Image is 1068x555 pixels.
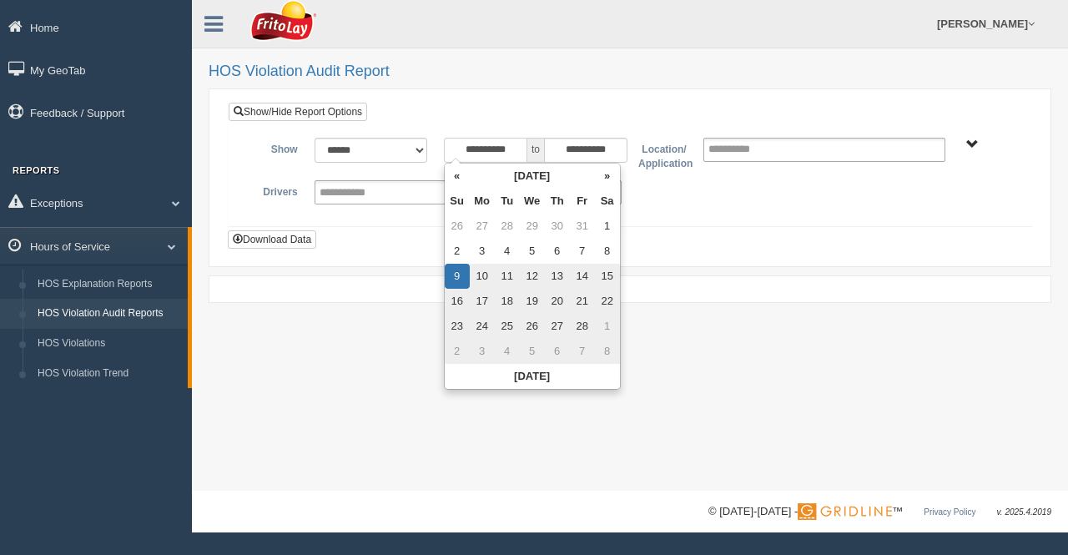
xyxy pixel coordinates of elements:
[570,264,595,289] td: 14
[997,507,1051,517] span: v. 2025.4.2019
[924,507,975,517] a: Privacy Policy
[445,314,470,339] td: 23
[545,339,570,364] td: 6
[495,289,520,314] td: 18
[241,138,306,158] label: Show
[595,314,620,339] td: 1
[520,264,545,289] td: 12
[570,214,595,239] td: 31
[595,164,620,189] th: »
[445,239,470,264] td: 2
[470,314,495,339] td: 24
[520,339,545,364] td: 5
[470,214,495,239] td: 27
[470,339,495,364] td: 3
[445,339,470,364] td: 2
[545,314,570,339] td: 27
[798,503,892,520] img: Gridline
[545,289,570,314] td: 20
[495,214,520,239] td: 28
[229,103,367,121] a: Show/Hide Report Options
[445,164,470,189] th: «
[495,314,520,339] td: 25
[495,239,520,264] td: 4
[470,164,595,189] th: [DATE]
[545,239,570,264] td: 6
[570,239,595,264] td: 7
[30,299,188,329] a: HOS Violation Audit Reports
[470,264,495,289] td: 10
[520,314,545,339] td: 26
[445,189,470,214] th: Su
[445,214,470,239] td: 26
[520,189,545,214] th: We
[495,339,520,364] td: 4
[595,289,620,314] td: 22
[209,63,1051,80] h2: HOS Violation Audit Report
[520,214,545,239] td: 29
[595,239,620,264] td: 8
[570,314,595,339] td: 28
[445,364,620,389] th: [DATE]
[630,138,695,172] label: Location/ Application
[527,138,544,163] span: to
[470,289,495,314] td: 17
[545,214,570,239] td: 30
[228,230,316,249] button: Download Data
[445,264,470,289] td: 9
[595,264,620,289] td: 15
[570,189,595,214] th: Fr
[495,264,520,289] td: 11
[30,359,188,389] a: HOS Violation Trend
[470,239,495,264] td: 3
[595,214,620,239] td: 1
[595,189,620,214] th: Sa
[520,239,545,264] td: 5
[570,339,595,364] td: 7
[570,289,595,314] td: 21
[30,329,188,359] a: HOS Violations
[495,189,520,214] th: Tu
[545,189,570,214] th: Th
[595,339,620,364] td: 8
[708,503,1051,521] div: © [DATE]-[DATE] - ™
[445,289,470,314] td: 16
[520,289,545,314] td: 19
[241,180,306,200] label: Drivers
[545,264,570,289] td: 13
[470,189,495,214] th: Mo
[30,270,188,300] a: HOS Explanation Reports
